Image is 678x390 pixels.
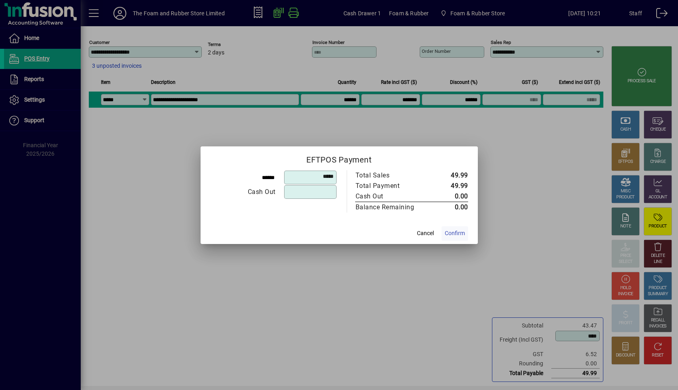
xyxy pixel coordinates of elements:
td: 49.99 [431,170,468,181]
h2: EFTPOS Payment [201,146,478,170]
td: 0.00 [431,191,468,202]
div: Cash Out [356,192,423,201]
td: Total Sales [355,170,431,181]
div: Balance Remaining [356,202,423,212]
span: Confirm [445,229,465,238]
button: Confirm [442,226,468,241]
td: Total Payment [355,181,431,191]
div: Cash Out [211,187,276,197]
span: Cancel [417,229,434,238]
button: Cancel [412,226,438,241]
td: 49.99 [431,181,468,191]
td: 0.00 [431,202,468,213]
